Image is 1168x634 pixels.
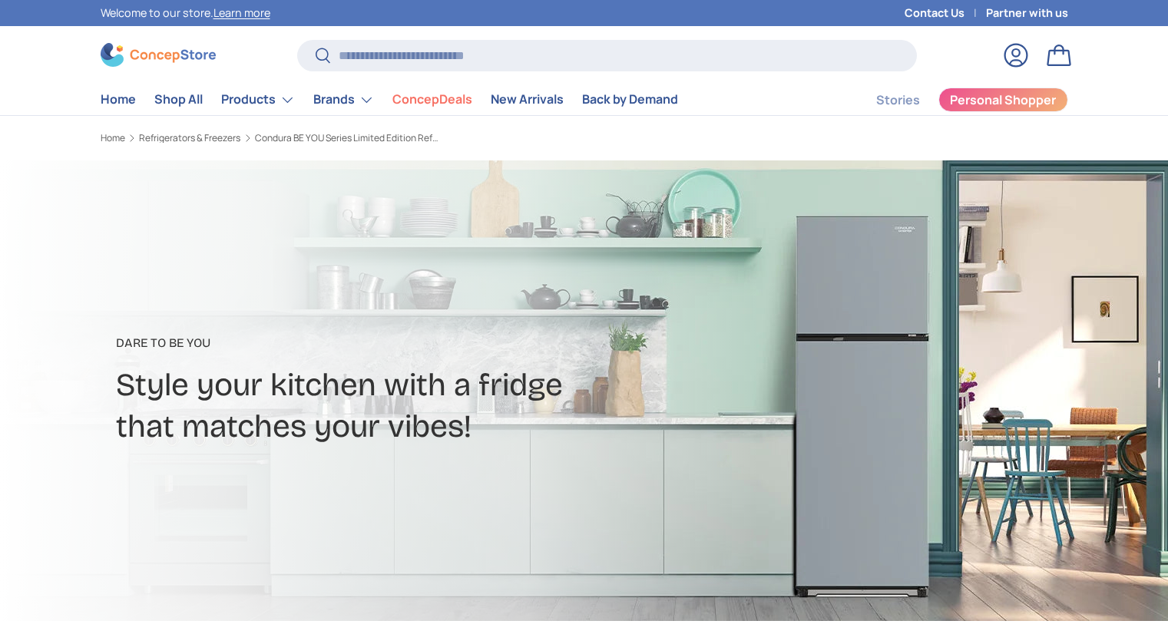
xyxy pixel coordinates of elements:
a: New Arrivals [491,84,564,114]
a: Personal Shopper [938,88,1068,112]
a: Learn more [213,5,270,20]
a: Brands [313,84,374,115]
a: Condura BE YOU Series Limited Edition Refrigerator [255,134,439,143]
a: Stories [876,85,920,115]
a: Shop All [154,84,203,114]
a: Refrigerators & Freezers [139,134,240,143]
summary: Products [212,84,304,115]
summary: Brands [304,84,383,115]
a: Home [101,84,136,114]
a: Home [101,134,125,143]
nav: Secondary [839,84,1068,115]
a: ConcepDeals [392,84,472,114]
img: ConcepStore [101,43,216,67]
p: Welcome to our store. [101,5,270,21]
p: Dare to Be You​ [116,334,706,352]
span: Personal Shopper [950,94,1056,106]
h2: Style your kitchen with a fridge that matches your vibes! [116,365,706,447]
a: Contact Us [905,5,986,21]
a: Partner with us [986,5,1068,21]
a: Products [221,84,295,115]
a: Back by Demand [582,84,678,114]
nav: Primary [101,84,678,115]
nav: Breadcrumbs [101,131,614,145]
